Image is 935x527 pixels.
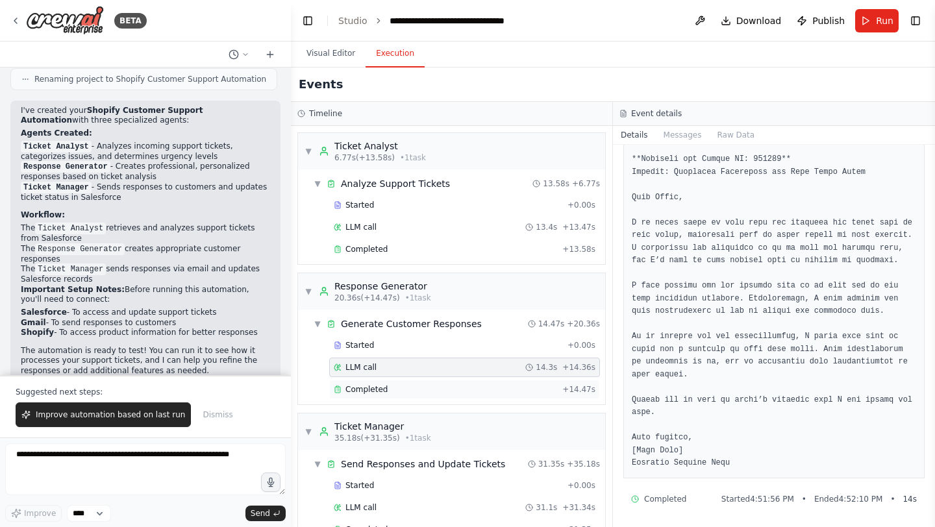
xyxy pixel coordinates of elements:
p: The automation is ready to test! You can run it to see how it processes your support tickets, and... [21,346,270,376]
li: - To access and update support tickets [21,308,270,318]
strong: Important Setup Notes: [21,285,125,294]
span: + 0.00s [567,200,595,210]
li: The sends responses via email and updates Salesforce records [21,264,270,285]
code: Response Generator [35,243,125,255]
span: 20.36s (+14.47s) [334,293,400,303]
span: ▼ [305,286,312,297]
button: Start a new chat [260,47,280,62]
span: Dismiss [203,410,232,420]
div: BETA [114,13,147,29]
button: Run [855,9,899,32]
li: - To send responses to customers [21,318,270,328]
span: Publish [812,14,845,27]
span: + 14.47s [562,384,595,395]
button: Details [613,126,656,144]
button: Publish [792,9,850,32]
code: Ticket Manager [35,263,106,275]
span: + 20.36s [567,319,600,329]
button: Visual Editor [296,40,366,67]
p: Suggested next steps: [16,387,275,397]
span: + 13.47s [562,222,595,232]
p: I've created your with three specialized agents: [21,106,270,126]
h3: Timeline [309,108,342,119]
span: Started [345,200,374,210]
span: • [890,494,895,504]
span: Renaming project to Shopify Customer Support Automation [34,74,266,84]
strong: Workflow: [21,210,65,219]
span: Send [251,508,270,519]
span: Download [736,14,782,27]
span: + 14.36s [562,362,595,373]
div: Analyze Support Tickets [341,177,450,190]
span: ▼ [314,459,321,469]
span: + 0.00s [567,340,595,350]
span: 14 s [903,494,917,504]
div: Response Generator [334,280,431,293]
span: 31.1s [536,502,557,513]
button: Improve automation based on last run [16,402,191,427]
span: • 1 task [405,293,431,303]
div: Send Responses and Update Tickets [341,458,505,471]
span: 35.18s (+31.35s) [334,433,400,443]
span: • [802,494,806,504]
strong: Agents Created: [21,129,92,138]
span: Started [345,480,374,491]
span: 14.3s [536,362,557,373]
h3: Event details [631,108,682,119]
span: ▼ [305,146,312,156]
span: + 6.77s [572,178,600,189]
button: Switch to previous chat [223,47,255,62]
span: LLM call [345,502,377,513]
span: Started [345,340,374,350]
span: LLM call [345,362,377,373]
div: Generate Customer Responses [341,317,482,330]
span: Completed [345,244,388,254]
button: Dismiss [196,402,239,427]
span: + 13.58s [562,244,595,254]
code: Ticket Analyst [35,223,106,234]
span: Improve [24,508,56,519]
button: Improve [5,505,62,522]
strong: Gmail [21,318,46,327]
li: - To access product information for better responses [21,328,270,338]
button: Raw Data [709,126,762,144]
span: 31.35s [538,459,565,469]
strong: Shopify Customer Support Automation [21,106,203,125]
span: ▼ [314,319,321,329]
span: 13.58s [543,178,569,189]
li: - Creates professional, personalized responses based on ticket analysis [21,162,270,182]
strong: Shopify [21,328,54,337]
p: Before running this automation, you'll need to connect: [21,285,270,305]
span: 13.4s [536,222,557,232]
code: Ticket Analyst [21,141,92,153]
span: Completed [644,494,686,504]
button: Execution [366,40,425,67]
span: + 0.00s [567,480,595,491]
button: Messages [656,126,710,144]
button: Click to speak your automation idea [261,472,280,492]
span: + 31.34s [562,502,595,513]
li: - Analyzes incoming support tickets, categorizes issues, and determines urgency levels [21,141,270,162]
code: Ticket Manager [21,182,92,193]
span: Started 4:51:56 PM [721,494,794,504]
li: - Sends responses to customers and updates ticket status in Salesforce [21,182,270,203]
img: Logo [26,6,104,35]
span: 14.47s [538,319,565,329]
span: Run [876,14,893,27]
a: Studio [338,16,368,26]
span: Completed [345,384,388,395]
span: + 35.18s [567,459,600,469]
div: Ticket Analyst [334,140,426,153]
button: Hide left sidebar [299,12,317,30]
div: Ticket Manager [334,420,431,433]
button: Download [716,9,787,32]
button: Show right sidebar [906,12,925,30]
span: 6.77s (+13.58s) [334,153,395,163]
strong: Salesforce [21,308,67,317]
li: The creates appropriate customer responses [21,244,270,265]
button: Send [245,506,286,521]
span: • 1 task [405,433,431,443]
span: Improve automation based on last run [36,410,185,420]
span: • 1 task [400,153,426,163]
code: Response Generator [21,161,110,173]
